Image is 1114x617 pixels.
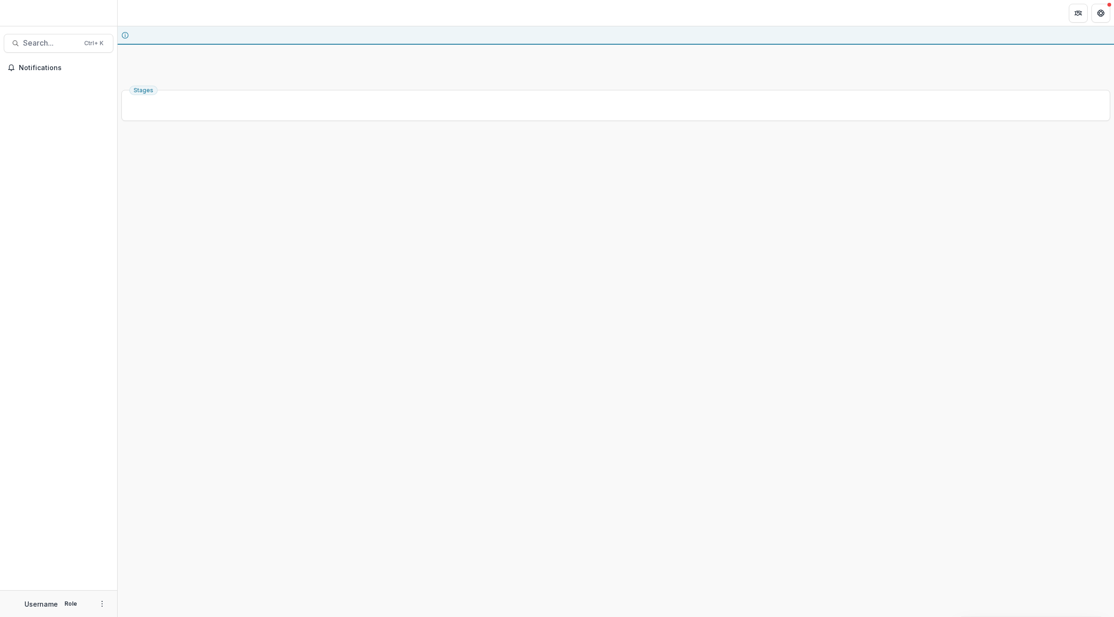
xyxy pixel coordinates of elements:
[1069,4,1088,23] button: Partners
[82,38,105,48] div: Ctrl + K
[23,39,79,48] span: Search...
[134,87,153,94] span: Stages
[1091,4,1110,23] button: Get Help
[96,598,108,609] button: More
[62,600,80,608] p: Role
[4,34,113,53] button: Search...
[24,599,58,609] p: Username
[4,60,113,75] button: Notifications
[19,64,110,72] span: Notifications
